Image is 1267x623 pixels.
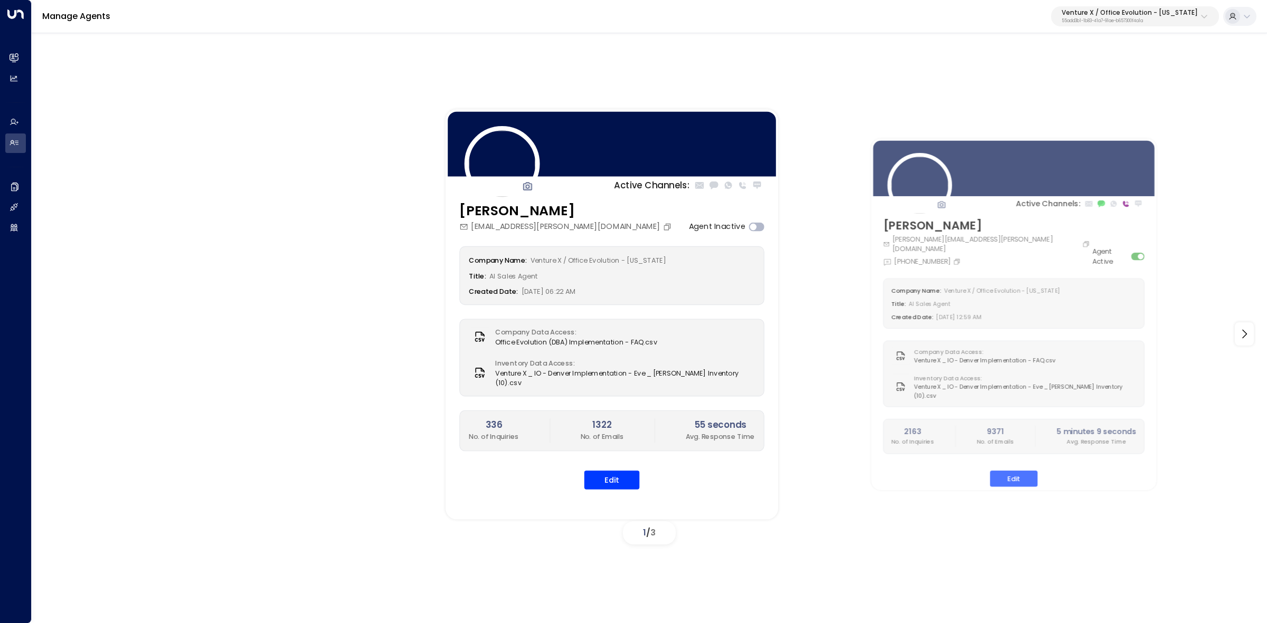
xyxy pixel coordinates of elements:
p: No. of Inquiries [891,437,934,446]
img: 81_headshot.jpg [465,126,540,202]
span: 3 [650,526,656,539]
p: No. of Emails [581,432,624,442]
h2: 2163 [891,426,934,438]
h2: 1322 [581,418,624,432]
label: Company Name: [469,256,527,265]
img: 12_headshot.jpg [887,153,952,217]
h2: 5 minutes 9 seconds [1056,426,1136,438]
div: [EMAIL_ADDRESS][PERSON_NAME][DOMAIN_NAME] [459,221,674,233]
h3: [PERSON_NAME] [459,201,674,221]
label: Created Date: [891,313,933,321]
p: 55add3b1-1b83-41a7-91ae-b657300f4a1a [1062,19,1198,23]
div: [PHONE_NUMBER] [883,256,962,266]
button: Copy [953,257,963,265]
label: Agent Active [1092,246,1128,266]
p: No. of Emails [977,437,1014,446]
span: AI Sales Agent [489,271,537,281]
label: Inventory Data Access: [914,374,1131,382]
span: [DATE] 06:22 AM [522,287,575,296]
button: Edit [990,471,1037,487]
label: Company Data Access: [914,348,1051,356]
h3: [PERSON_NAME] [883,217,1092,234]
span: Venture X _ IO - Denver Implementation - Eve _ [PERSON_NAME] Inventory (10).csv [914,383,1136,400]
span: Venture X / Office Evolution - [US_STATE] [531,256,666,265]
span: AI Sales Agent [909,300,950,308]
label: Created Date: [469,287,518,296]
label: Title: [469,271,486,281]
span: Venture X _ IO - Denver Implementation - Eve _ [PERSON_NAME] Inventory (10).csv [496,368,755,388]
label: Title: [891,300,906,308]
h2: 336 [469,418,519,432]
button: Copy [663,222,675,231]
span: Venture X _ IO - Denver Implementation - FAQ.csv [914,356,1055,365]
a: Manage Agents [42,10,110,22]
p: Venture X / Office Evolution - [US_STATE] [1062,9,1198,16]
label: Company Name: [891,286,941,294]
p: Active Channels: [1016,198,1080,210]
button: Copy [1082,241,1092,248]
span: Venture X / Office Evolution - [US_STATE] [944,286,1061,294]
div: [PERSON_NAME][EMAIL_ADDRESS][PERSON_NAME][DOMAIN_NAME] [883,234,1092,254]
p: Avg. Response Time [686,432,755,442]
span: [DATE] 12:59 AM [936,313,981,321]
h2: 55 seconds [686,418,755,432]
p: No. of Inquiries [469,432,519,442]
label: Inventory Data Access: [496,358,750,368]
button: Venture X / Office Evolution - [US_STATE]55add3b1-1b83-41a7-91ae-b657300f4a1a [1051,6,1219,26]
label: Company Data Access: [496,327,652,337]
p: Avg. Response Time [1056,437,1136,446]
p: Active Channels: [614,179,689,192]
label: Agent Inactive [689,221,745,233]
span: Office Evolution (DBA) Implementation - FAQ.csv [496,337,658,347]
div: / [623,521,676,544]
h2: 9371 [977,426,1014,438]
span: 1 [643,526,646,539]
button: Edit [584,471,640,490]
